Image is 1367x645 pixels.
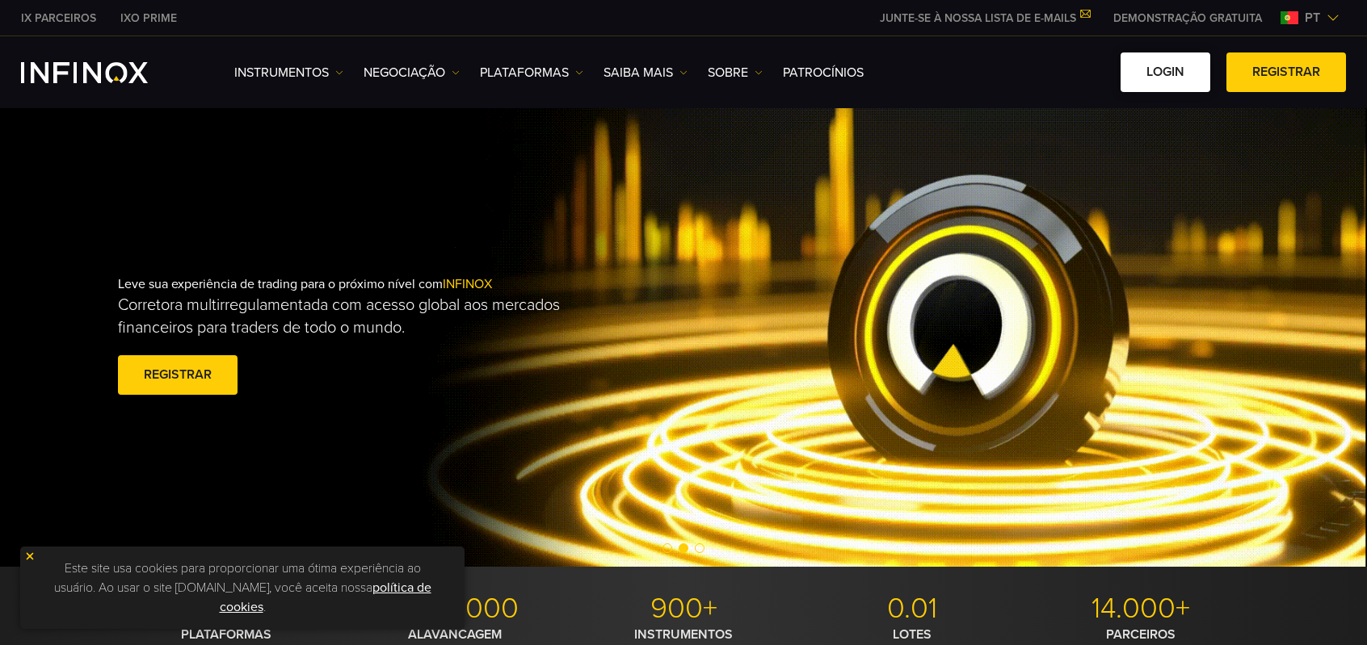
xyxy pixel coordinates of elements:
a: Patrocínios [783,63,864,82]
a: Saiba mais [604,63,688,82]
p: 14.000+ [1033,591,1249,626]
div: Leve sua experiência de trading para o próximo nível com [118,250,717,425]
span: Go to slide 1 [662,543,672,553]
a: SOBRE [708,63,763,82]
a: INFINOX Logo [21,62,186,83]
span: pt [1298,8,1327,27]
strong: PLATAFORMAS [181,626,271,643]
p: Este site usa cookies para proporcionar uma ótima experiência ao usuário. Ao usar o site [DOMAIN_... [28,555,456,621]
strong: ALAVANCAGEM [408,626,502,643]
span: INFINOX [443,276,492,292]
p: 900+ [575,591,792,626]
p: 0.01 [804,591,1020,626]
a: Login [1121,52,1210,92]
a: JUNTE-SE À NOSSA LISTA DE E-MAILS [868,11,1101,25]
a: INFINOX [108,10,189,27]
span: Go to slide 2 [679,543,688,553]
a: Registrar [118,355,238,395]
a: NEGOCIAÇÃO [364,63,460,82]
strong: LOTES [893,626,932,643]
span: Go to slide 3 [695,543,705,553]
p: Corretora multirregulamentada com acesso global aos mercados financeiros para traders de todo o m... [118,294,598,339]
a: INFINOX [9,10,108,27]
a: INFINOX MENU [1101,10,1274,27]
img: yellow close icon [24,551,36,562]
strong: PARCEIROS [1106,626,1176,643]
a: Registrar [1226,52,1346,92]
a: PLATAFORMAS [480,63,583,82]
a: Instrumentos [234,63,343,82]
strong: INSTRUMENTOS [634,626,733,643]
